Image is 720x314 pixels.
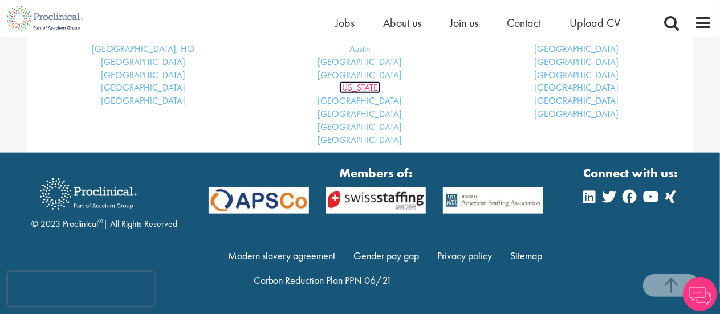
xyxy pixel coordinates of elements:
strong: Members of: [209,164,543,182]
a: [GEOGRAPHIC_DATA] [535,108,619,120]
strong: Connect with us: [583,164,680,182]
a: Join us [450,15,478,30]
a: [GEOGRAPHIC_DATA] [535,56,619,68]
a: [GEOGRAPHIC_DATA] [318,134,402,146]
a: Jobs [335,15,355,30]
a: [GEOGRAPHIC_DATA] [535,81,619,93]
img: APSCo [318,187,434,214]
a: [GEOGRAPHIC_DATA] [318,69,402,81]
a: Austin [349,43,371,55]
a: [GEOGRAPHIC_DATA] [318,56,402,68]
a: Privacy policy [437,249,492,262]
div: © 2023 Proclinical | All Rights Reserved [31,170,177,231]
a: Sitemap [511,249,543,262]
a: Carbon Reduction Plan PPN 06/21 [254,274,392,287]
a: [GEOGRAPHIC_DATA] [101,69,186,81]
a: [GEOGRAPHIC_DATA] [318,95,402,107]
a: [GEOGRAPHIC_DATA] [101,81,186,93]
a: Upload CV [570,15,620,30]
img: Proclinical Recruitment [31,170,145,218]
img: APSCo [434,187,551,214]
a: [GEOGRAPHIC_DATA] [535,43,619,55]
a: [GEOGRAPHIC_DATA], HQ [92,43,195,55]
img: Chatbot [683,277,717,311]
a: [GEOGRAPHIC_DATA] [318,121,402,133]
a: [GEOGRAPHIC_DATA] [535,69,619,81]
a: [GEOGRAPHIC_DATA] [535,95,619,107]
a: Gender pay gap [353,249,419,262]
a: About us [383,15,421,30]
sup: ® [98,217,103,226]
a: [GEOGRAPHIC_DATA] [101,95,186,107]
a: [GEOGRAPHIC_DATA] [318,108,402,120]
iframe: reCAPTCHA [8,272,154,306]
a: Contact [507,15,541,30]
a: Modern slavery agreement [228,249,335,262]
a: [US_STATE] [339,81,381,93]
img: APSCo [200,187,317,214]
a: [GEOGRAPHIC_DATA] [101,56,186,68]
